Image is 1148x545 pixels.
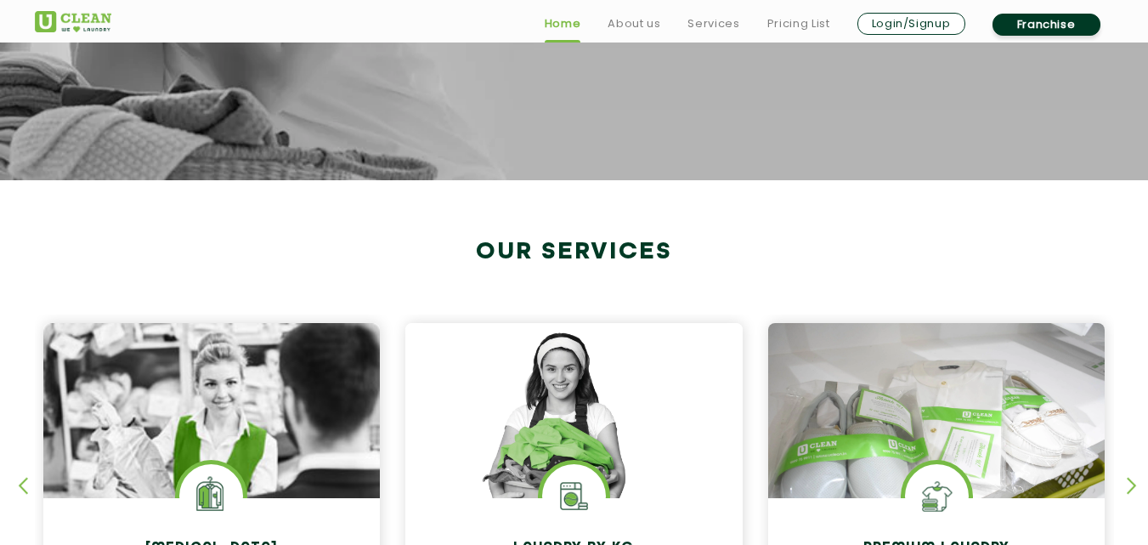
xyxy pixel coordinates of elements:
[857,13,965,35] a: Login/Signup
[35,238,1114,266] h2: Our Services
[687,14,739,34] a: Services
[992,14,1100,36] a: Franchise
[179,464,243,528] img: Laundry Services near me
[542,464,606,528] img: laundry washing machine
[905,464,969,528] img: Shoes Cleaning
[608,14,660,34] a: About us
[545,14,581,34] a: Home
[35,11,111,32] img: UClean Laundry and Dry Cleaning
[767,14,830,34] a: Pricing List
